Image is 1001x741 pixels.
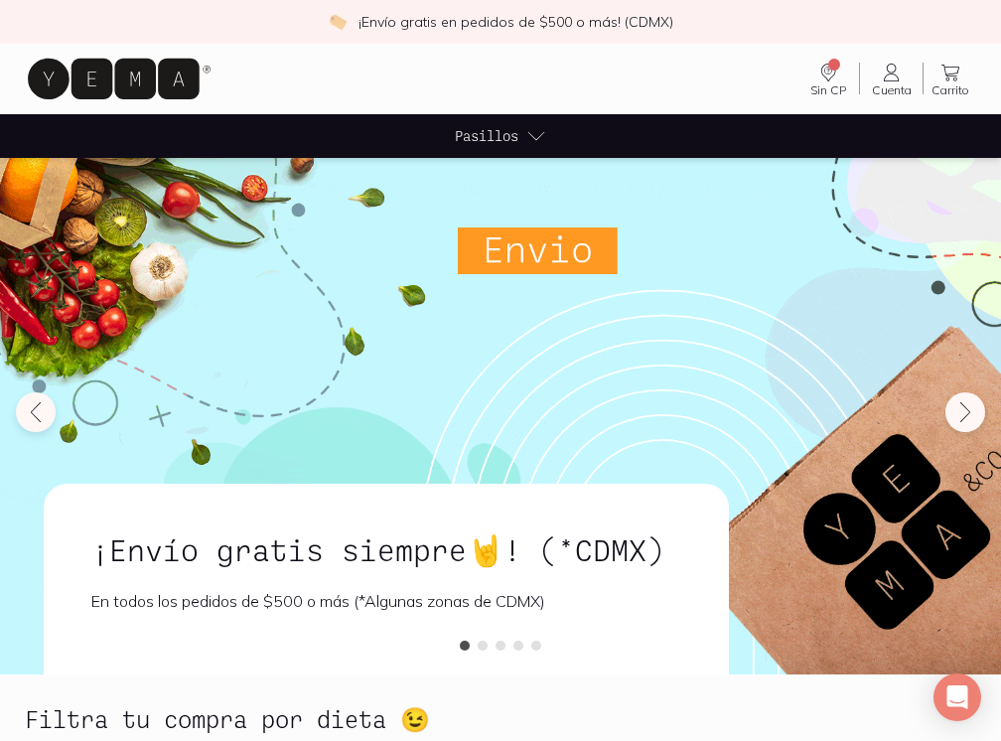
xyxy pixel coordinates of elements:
a: Dirección no especificada [796,61,859,96]
span: Cuenta [872,82,912,97]
a: Carrito [924,61,977,96]
h1: ¡Envío gratis siempre🤘! (*CDMX) [91,531,681,567]
span: Carrito [931,82,969,97]
div: Open Intercom Messenger [933,673,981,721]
p: ¡Envío gratis en pedidos de $500 o más! (CDMX) [358,12,673,32]
span: Sin CP [810,82,846,97]
a: Cuenta [860,61,923,96]
h2: Filtra tu compra por dieta 😉 [25,706,430,732]
span: Pasillos [455,125,518,146]
p: En todos los pedidos de $500 o más (*Algunas zonas de CDMX) [91,591,681,611]
img: check [329,13,347,31]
